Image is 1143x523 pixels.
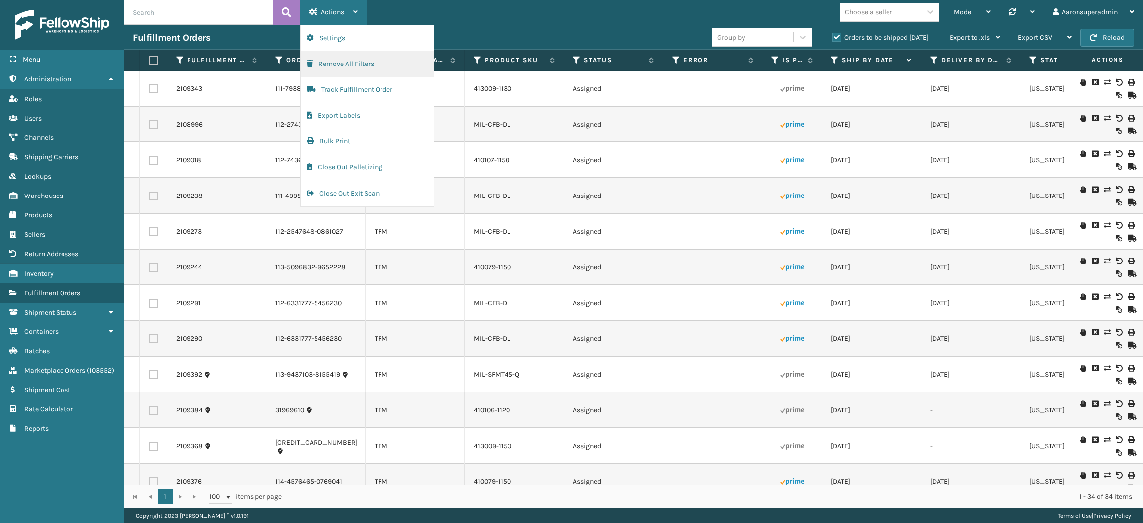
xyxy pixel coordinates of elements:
[822,428,921,464] td: [DATE]
[176,155,201,165] a: 2109018
[176,370,202,380] a: 2109392
[1020,285,1120,321] td: [US_STATE]
[24,133,54,142] span: Channels
[24,230,45,239] span: Sellers
[921,71,1020,107] td: [DATE]
[275,84,343,94] a: 111-7938267-8729852
[133,32,210,44] h3: Fulfillment Orders
[176,120,203,130] a: 2108996
[564,464,663,500] td: Assigned
[275,120,343,130] a: 112-2743687-1449832
[1092,79,1098,86] i: Cancel Fulfillment Order
[366,250,465,285] td: TFM
[275,477,342,487] a: 114-4576465-0769041
[1020,250,1120,285] td: [US_STATE]
[24,289,80,297] span: Fulfillment Orders
[1128,186,1134,193] i: Print Label
[921,107,1020,142] td: [DATE]
[1116,79,1122,86] i: Void Label
[301,129,434,154] button: Bulk Print
[176,191,203,201] a: 2109238
[474,227,510,236] a: MIL-CFB-DL
[1128,199,1134,206] i: Mark as Shipped
[474,84,511,93] a: 413009-1130
[1092,150,1098,157] i: Cancel Fulfillment Order
[24,405,73,413] span: Rate Calculator
[1128,92,1134,99] i: Mark as Shipped
[474,334,510,343] a: MIL-CFB-DL
[1128,436,1134,443] i: Print Label
[1104,258,1110,264] i: Change shipping
[1116,163,1122,170] i: Reoptimize
[1092,258,1098,264] i: Cancel Fulfillment Order
[1116,400,1122,407] i: Void Label
[275,262,346,272] a: 113-5096832-9652228
[1116,258,1122,264] i: Void Label
[1020,464,1120,500] td: [US_STATE]
[176,441,203,451] a: 2109368
[176,262,202,272] a: 2109244
[275,191,339,201] a: 111-4995691-5312214
[286,56,346,65] label: Order Number
[366,428,465,464] td: TFM
[1128,365,1134,372] i: Print Label
[1116,365,1122,372] i: Void Label
[275,438,358,448] a: [CREDIT_CARD_NUMBER]
[24,327,59,336] span: Containers
[1092,329,1098,336] i: Cancel Fulfillment Order
[832,33,929,42] label: Orders to be shipped [DATE]
[921,142,1020,178] td: [DATE]
[1128,329,1134,336] i: Print Label
[683,56,743,65] label: Error
[564,392,663,428] td: Assigned
[1020,214,1120,250] td: [US_STATE]
[24,366,85,375] span: Marketplace Orders
[24,114,42,123] span: Users
[822,214,921,250] td: [DATE]
[1116,199,1122,206] i: Reoptimize
[822,178,921,214] td: [DATE]
[822,321,921,357] td: [DATE]
[158,489,173,504] a: 1
[1116,150,1122,157] i: Void Label
[1116,115,1122,122] i: Void Label
[1128,258,1134,264] i: Print Label
[717,32,745,43] div: Group by
[822,250,921,285] td: [DATE]
[1104,186,1110,193] i: Change shipping
[1104,222,1110,229] i: Change shipping
[564,250,663,285] td: Assigned
[564,285,663,321] td: Assigned
[950,33,990,42] span: Export to .xls
[209,489,282,504] span: items per page
[474,299,510,307] a: MIL-CFB-DL
[921,357,1020,392] td: [DATE]
[822,285,921,321] td: [DATE]
[921,464,1020,500] td: [DATE]
[1092,115,1098,122] i: Cancel Fulfillment Order
[1018,33,1052,42] span: Export CSV
[921,214,1020,250] td: [DATE]
[1104,365,1110,372] i: Change shipping
[941,56,1001,65] label: Deliver By Date
[921,285,1020,321] td: [DATE]
[301,181,434,206] button: Close Out Exit Scan
[921,428,1020,464] td: -
[24,347,50,355] span: Batches
[474,156,509,164] a: 410107-1150
[366,285,465,321] td: TFM
[1116,293,1122,300] i: Void Label
[187,56,247,65] label: Fulfillment Order Id
[301,51,434,77] button: Remove All Filters
[564,428,663,464] td: Assigned
[1104,400,1110,407] i: Change shipping
[301,25,434,51] button: Settings
[474,442,511,450] a: 413009-1150
[1092,400,1098,407] i: Cancel Fulfillment Order
[1116,128,1122,134] i: Reoptimize
[1128,150,1134,157] i: Print Label
[1080,258,1086,264] i: On Hold
[1128,128,1134,134] i: Mark as Shipped
[954,8,971,16] span: Mode
[1104,79,1110,86] i: Change shipping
